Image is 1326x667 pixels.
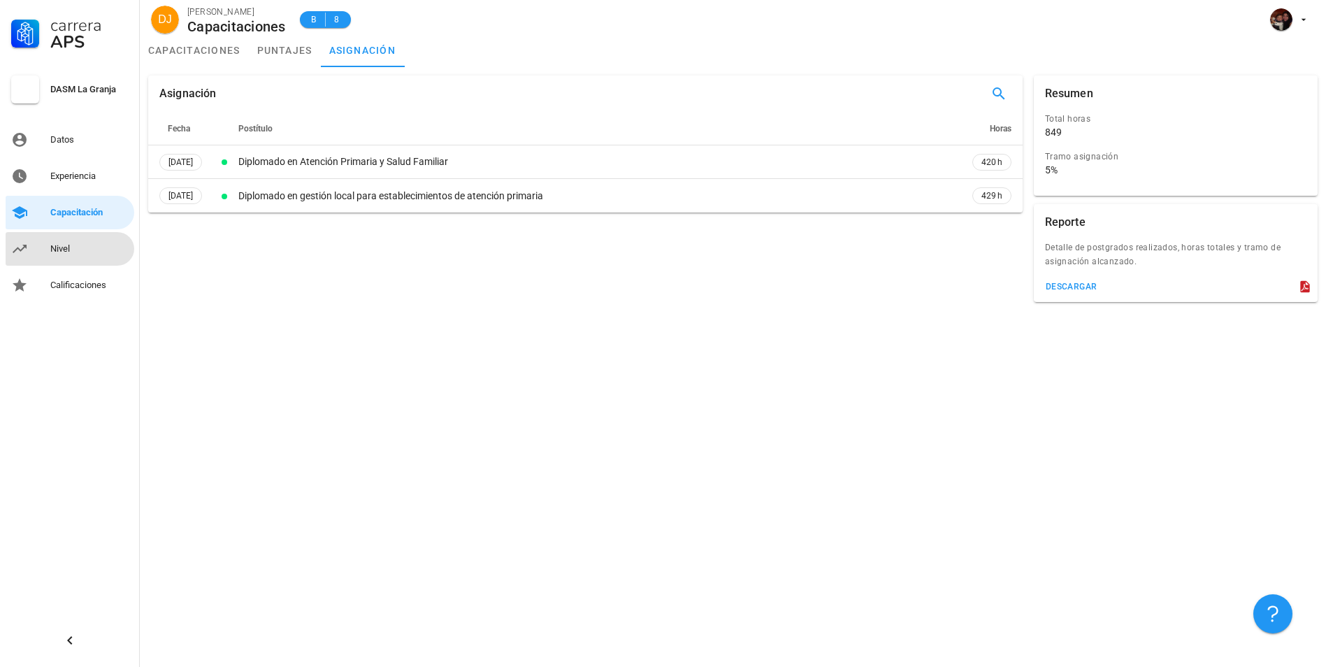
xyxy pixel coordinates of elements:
div: 849 [1045,126,1062,138]
a: asignación [321,34,405,67]
div: descargar [1045,282,1097,292]
div: Capacitaciones [187,19,286,34]
div: Datos [50,134,129,145]
div: Capacitación [50,207,129,218]
div: Calificaciones [50,280,129,291]
div: avatar [1270,8,1292,31]
a: puntajes [249,34,321,67]
a: Calificaciones [6,268,134,302]
span: B [308,13,319,27]
div: Total horas [1045,112,1295,126]
div: Carrera [50,17,129,34]
span: Fecha [168,124,190,134]
div: Experiencia [50,171,129,182]
span: Postítulo [238,124,273,134]
a: Datos [6,123,134,157]
span: 8 [331,13,343,27]
th: Horas [961,112,1023,145]
a: Capacitación [6,196,134,229]
a: Experiencia [6,159,134,193]
div: DASM La Granja [50,84,129,95]
div: 5% [1045,164,1058,176]
div: avatar [151,6,179,34]
button: descargar [1039,277,1103,296]
div: Detalle de postgrados realizados, horas totales y tramo de asignación alcanzado. [1034,241,1318,277]
span: [DATE] [168,155,193,170]
span: 429 h [981,189,1002,203]
span: [DATE] [168,188,193,203]
th: Postítulo [236,112,961,145]
div: [PERSON_NAME] [187,5,286,19]
div: Asignación [159,76,217,112]
div: Reporte [1045,204,1086,241]
div: Diplomado en Atención Primaria y Salud Familiar [238,155,958,169]
th: Fecha [148,112,213,145]
a: Nivel [6,232,134,266]
a: capacitaciones [140,34,249,67]
span: DJ [158,6,172,34]
div: Nivel [50,243,129,254]
span: Horas [990,124,1011,134]
span: 420 h [981,155,1002,169]
div: Resumen [1045,76,1093,112]
div: Diplomado en gestión local para establecimientos de atención primaria [238,189,958,203]
div: APS [50,34,129,50]
div: Tramo asignación [1045,150,1295,164]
